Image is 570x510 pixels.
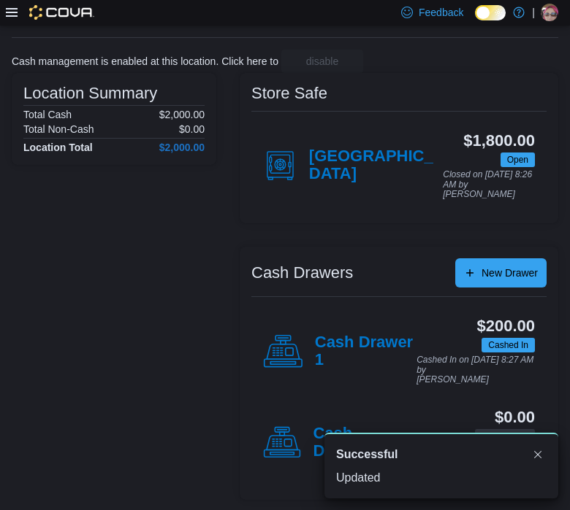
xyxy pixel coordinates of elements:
button: disable [281,50,363,73]
p: $0.00 [179,123,205,135]
span: Feedback [419,5,463,20]
span: Cashed In [482,338,535,352]
p: $2,000.00 [159,109,205,120]
span: Open [501,152,535,167]
span: Cashed In [488,339,528,352]
h3: Store Safe [251,85,327,102]
button: Dismiss toast [529,446,547,463]
span: Open [507,153,528,166]
button: New Drawer [455,258,547,287]
div: Notification [336,446,547,463]
h4: Location Total [23,142,93,153]
span: New Drawer [482,266,538,280]
h6: Total Cash [23,109,72,120]
p: | [532,4,535,21]
div: Updated [336,469,547,487]
span: disable [306,54,338,69]
img: Cova [29,5,94,20]
div: Krista Brumsey [541,4,558,21]
h3: Location Summary [23,85,157,102]
h3: $200.00 [477,317,535,335]
h3: $0.00 [495,409,535,426]
h4: Cash Drawer 1 [315,333,417,370]
h6: Total Non-Cash [23,123,94,135]
p: Cashed In on [DATE] 8:27 AM by [PERSON_NAME] [417,355,535,385]
p: Closed on [DATE] 8:26 AM by [PERSON_NAME] [443,170,535,200]
span: Successful [336,446,398,463]
h4: [GEOGRAPHIC_DATA] [309,147,443,184]
h3: $1,800.00 [463,132,535,150]
h4: $2,000.00 [159,142,205,153]
p: Cash management is enabled at this location. Click here to [12,55,278,67]
h3: Cash Drawers [251,264,353,282]
input: Dark Mode [475,5,506,20]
